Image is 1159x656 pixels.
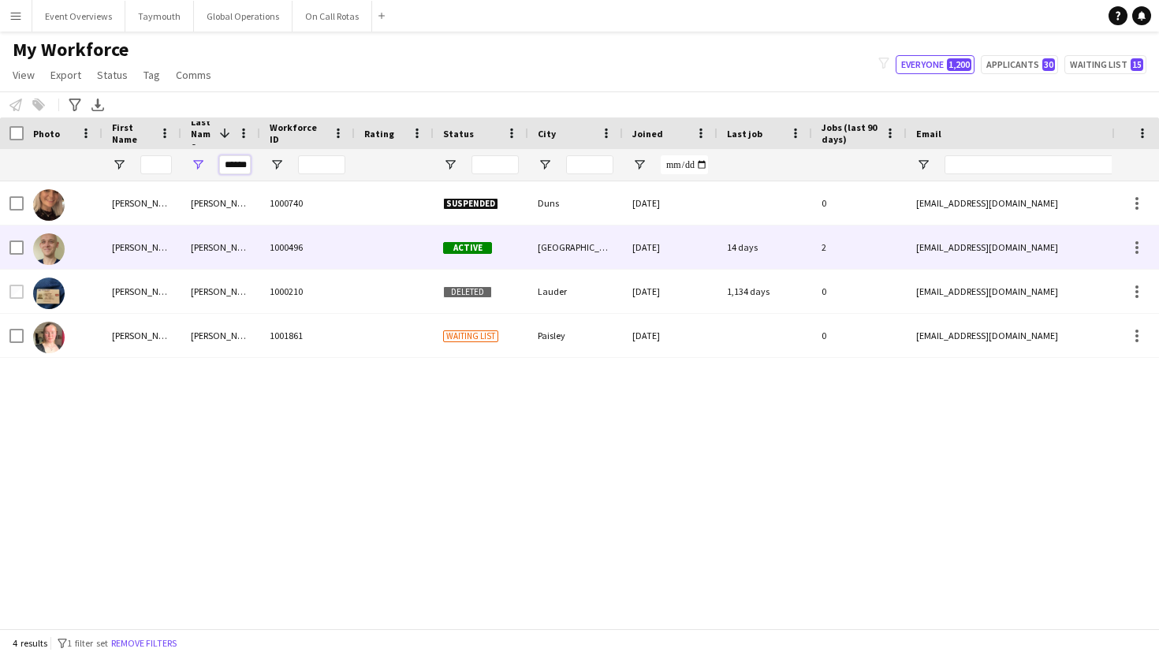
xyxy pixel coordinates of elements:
img: Kevin Patterson [33,278,65,309]
button: Remove filters [108,635,180,652]
span: 30 [1042,58,1055,71]
button: Open Filter Menu [270,158,284,172]
div: Lauder [528,270,623,313]
input: First Name Filter Input [140,155,172,174]
span: Tag [143,68,160,82]
div: [DATE] [623,225,717,269]
button: Global Operations [194,1,293,32]
div: 14 days [717,225,812,269]
span: Status [443,128,474,140]
img: Naomi Patterson [33,322,65,353]
button: Taymouth [125,1,194,32]
input: Joined Filter Input [661,155,708,174]
div: 1000740 [260,181,355,225]
input: Last Name Filter Input [219,155,251,174]
input: Row Selection is disabled for this row (unchecked) [9,285,24,299]
app-action-btn: Export XLSX [88,95,107,114]
div: [PERSON_NAME] [181,314,260,357]
div: 0 [812,181,907,225]
span: Waiting list [443,330,498,342]
div: 0 [812,314,907,357]
span: Active [443,242,492,254]
span: Joined [632,128,663,140]
button: Open Filter Menu [538,158,552,172]
span: City [538,128,556,140]
a: Comms [170,65,218,85]
div: [DATE] [623,181,717,225]
div: [DATE] [623,270,717,313]
span: Workforce ID [270,121,326,145]
app-action-btn: Advanced filters [65,95,84,114]
div: [DATE] [623,314,717,357]
div: [GEOGRAPHIC_DATA] [528,225,623,269]
button: Open Filter Menu [916,158,930,172]
div: 1000496 [260,225,355,269]
span: Jobs (last 90 days) [822,121,878,145]
div: 1,134 days [717,270,812,313]
span: Comms [176,68,211,82]
span: 1,200 [947,58,971,71]
div: [PERSON_NAME] [102,270,181,313]
a: Status [91,65,134,85]
span: Status [97,68,128,82]
span: Export [50,68,81,82]
input: Status Filter Input [471,155,519,174]
span: 1 filter set [67,637,108,649]
button: Everyone1,200 [896,55,975,74]
button: Open Filter Menu [632,158,647,172]
div: [PERSON_NAME] [181,270,260,313]
span: My Workforce [13,38,129,61]
input: City Filter Input [566,155,613,174]
div: 2 [812,225,907,269]
span: First Name [112,121,153,145]
button: Waiting list15 [1064,55,1146,74]
button: Open Filter Menu [191,158,205,172]
span: Rating [364,128,394,140]
span: Suspended [443,198,498,210]
div: 1001861 [260,314,355,357]
span: Email [916,128,941,140]
span: Last job [727,128,762,140]
button: Event Overviews [32,1,125,32]
div: 1000210 [260,270,355,313]
img: James Patterson [33,233,65,265]
img: Caitlyn Patterson [33,189,65,221]
span: 15 [1131,58,1143,71]
a: View [6,65,41,85]
button: Open Filter Menu [112,158,126,172]
span: Deleted [443,286,492,298]
div: Paisley [528,314,623,357]
div: [PERSON_NAME] [181,181,260,225]
div: Duns [528,181,623,225]
a: Tag [137,65,166,85]
div: [PERSON_NAME] [181,225,260,269]
span: View [13,68,35,82]
button: Applicants30 [981,55,1058,74]
button: Open Filter Menu [443,158,457,172]
span: Photo [33,128,60,140]
div: [PERSON_NAME] [102,314,181,357]
span: Last Name [191,116,213,151]
input: Workforce ID Filter Input [298,155,345,174]
button: On Call Rotas [293,1,372,32]
a: Export [44,65,88,85]
div: 0 [812,270,907,313]
div: [PERSON_NAME] [102,181,181,225]
div: [PERSON_NAME] [102,225,181,269]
